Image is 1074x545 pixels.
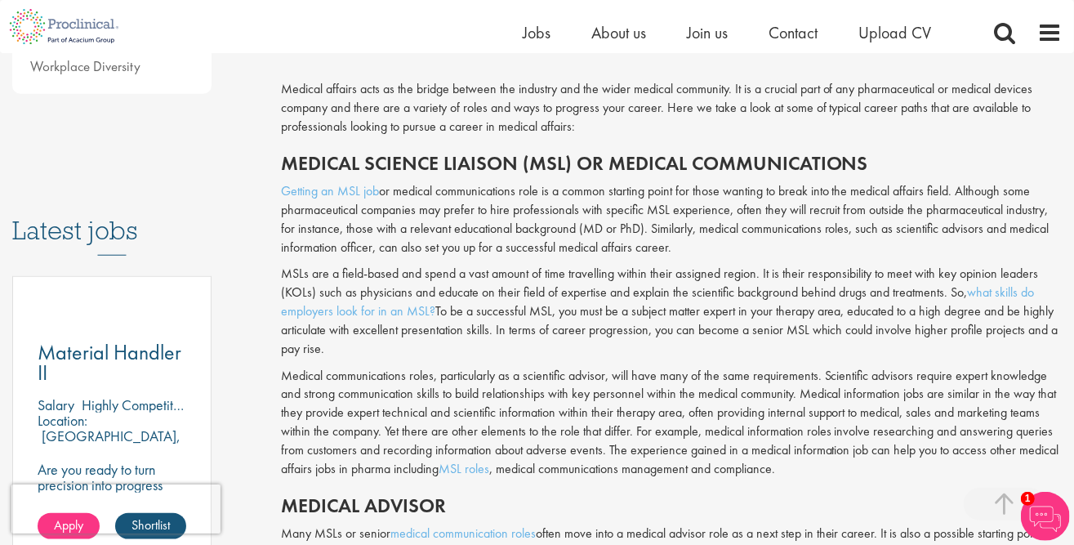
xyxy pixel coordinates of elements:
p: or medical communications role is a common starting point for those wanting to break into the med... [281,182,1062,257]
a: Upload CV [858,22,931,43]
p: Medical affairs acts as the bridge between the industry and the wider medical community. It is a ... [281,80,1062,136]
a: Join us [687,22,728,43]
iframe: reCAPTCHA [11,485,221,534]
a: Workplace Diversity [30,57,140,75]
span: Material Handler II [38,338,181,386]
a: what skills do employers look for in an MSL? [281,284,1035,319]
a: medical communication roles [390,525,536,542]
p: Medical communications roles, particularly as a scientific advisor, will have many of the same re... [281,367,1062,479]
span: Location: [38,411,87,430]
span: 1 [1021,492,1035,506]
a: Getting an MSL job [281,182,379,199]
a: MSL roles [439,460,489,477]
a: Jobs [523,22,550,43]
h3: Latest jobs [12,176,212,256]
p: [GEOGRAPHIC_DATA], [GEOGRAPHIC_DATA] [38,427,180,461]
a: Contact [769,22,818,43]
p: Highly Competitive [82,395,190,414]
h2: Medical science liaison (MSL) or medical communications [281,153,1062,174]
img: Chatbot [1021,492,1070,541]
a: Material Handler II [38,342,186,383]
h2: Medical advisor [281,495,1062,516]
p: MSLs are a field-based and spend a vast amount of time travelling within their assigned region. I... [281,265,1062,358]
a: About us [591,22,646,43]
span: Salary [38,395,74,414]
